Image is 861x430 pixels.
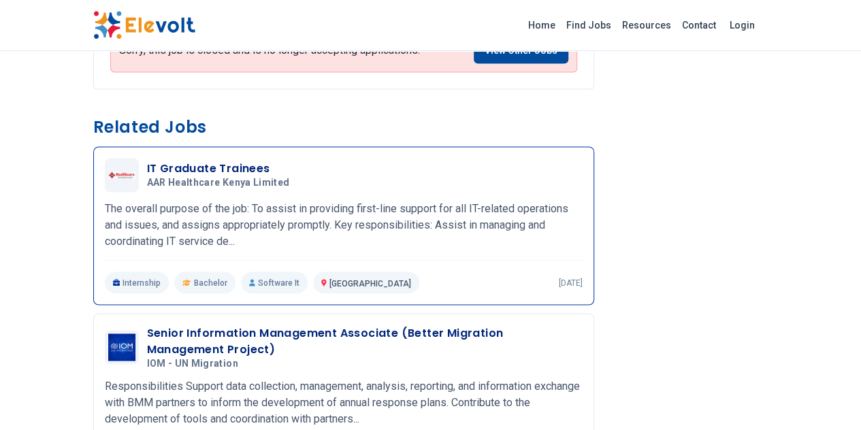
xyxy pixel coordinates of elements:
[559,277,583,288] p: [DATE]
[617,14,677,36] a: Resources
[194,277,227,288] span: Bachelor
[721,12,763,39] a: Login
[147,357,238,369] span: IOM - UN Migration
[105,271,169,293] p: Internship
[108,171,135,179] img: AAR Healthcare Kenya Limited
[147,161,295,177] h3: IT Graduate Trainees
[147,325,583,357] h3: Senior Information Management Associate (Better Migration Management Project)
[523,14,561,36] a: Home
[105,378,583,427] p: Responsibilities Support data collection, management, analysis, reporting, and information exchan...
[105,158,583,293] a: AAR Healthcare Kenya LimitedIT Graduate TraineesAAR Healthcare Kenya LimitedThe overall purpose o...
[147,177,290,189] span: AAR Healthcare Kenya Limited
[793,365,861,430] iframe: Chat Widget
[677,14,721,36] a: Contact
[108,333,135,361] img: IOM - UN Migration
[105,200,583,249] p: The overall purpose of the job: To assist in providing first-line support for all IT-related oper...
[329,278,411,288] span: [GEOGRAPHIC_DATA]
[93,11,195,39] img: Elevolt
[93,116,594,138] h3: Related Jobs
[241,271,308,293] p: Software It
[561,14,617,36] a: Find Jobs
